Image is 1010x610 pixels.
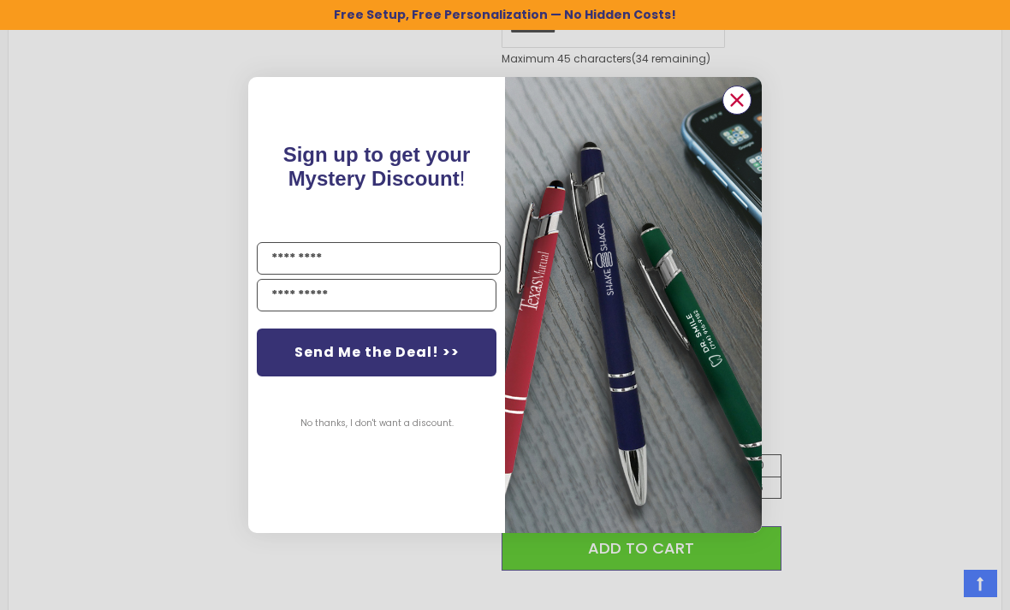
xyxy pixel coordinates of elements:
[722,86,752,115] button: Close dialog
[257,329,496,376] button: Send Me the Deal! >>
[257,279,496,311] input: YOUR EMAIL
[505,77,762,533] img: 081b18bf-2f98-4675-a917-09431eb06994.jpeg
[292,402,462,445] button: No thanks, I don't want a discount.
[869,564,1010,610] iframe: Google Customer Reviews
[283,143,471,190] span: Sign up to get your Mystery Discount
[283,143,471,190] span: !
